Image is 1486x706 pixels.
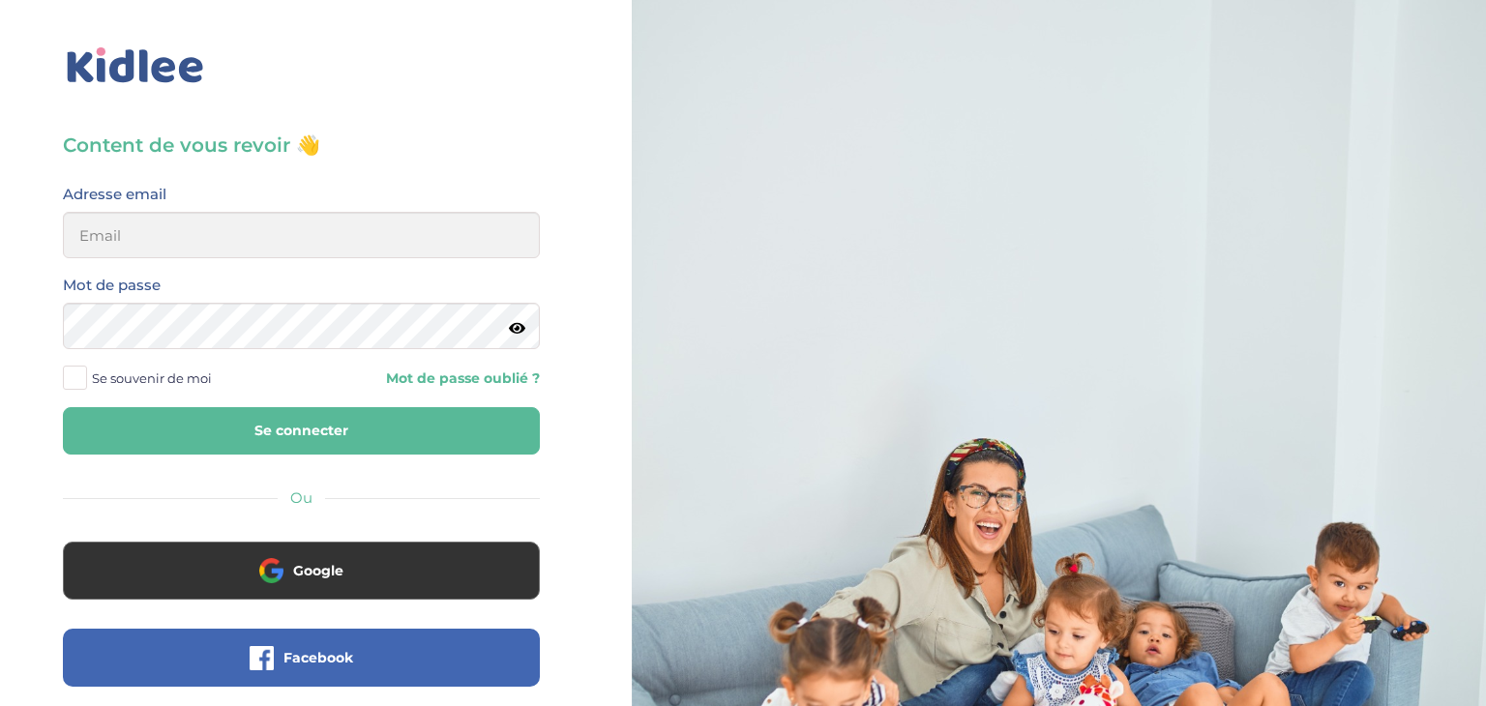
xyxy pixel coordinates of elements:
[92,366,212,391] span: Se souvenir de moi
[63,132,540,159] h3: Content de vous revoir 👋
[290,488,312,507] span: Ou
[63,212,540,258] input: Email
[283,648,353,667] span: Facebook
[63,182,166,207] label: Adresse email
[63,407,540,455] button: Se connecter
[63,44,208,88] img: logo_kidlee_bleu
[63,629,540,687] button: Facebook
[293,561,343,580] span: Google
[63,542,540,600] button: Google
[250,646,274,670] img: facebook.png
[63,574,540,593] a: Google
[63,662,540,680] a: Facebook
[315,369,539,388] a: Mot de passe oublié ?
[63,273,161,298] label: Mot de passe
[259,558,283,582] img: google.png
